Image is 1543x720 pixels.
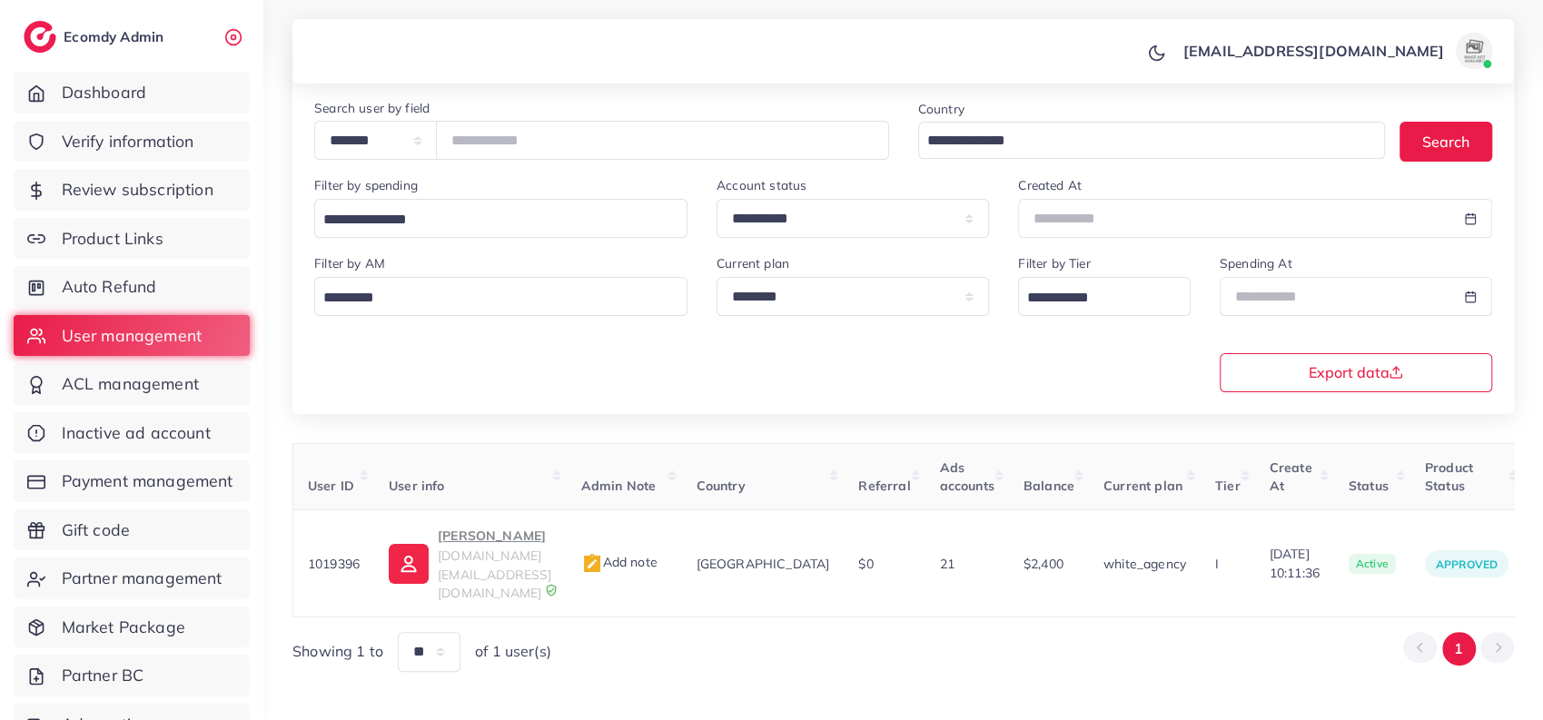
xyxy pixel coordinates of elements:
[62,421,211,445] span: Inactive ad account
[1220,353,1492,392] button: Export data
[14,169,250,211] a: Review subscription
[14,363,250,405] a: ACL management
[1018,176,1082,194] label: Created At
[389,525,551,602] a: [PERSON_NAME][DOMAIN_NAME][EMAIL_ADDRESS][DOMAIN_NAME]
[858,478,910,494] span: Referral
[14,266,250,308] a: Auto Refund
[697,556,830,572] span: [GEOGRAPHIC_DATA]
[475,641,551,662] span: of 1 user(s)
[1173,33,1499,69] a: [EMAIL_ADDRESS][DOMAIN_NAME]avatar
[1456,33,1492,69] img: avatar
[62,616,185,639] span: Market Package
[1425,459,1473,494] span: Product Status
[940,459,994,494] span: Ads accounts
[1403,632,1514,666] ul: Pagination
[1103,478,1182,494] span: Current plan
[62,324,202,348] span: User management
[62,227,163,251] span: Product Links
[14,315,250,357] a: User management
[918,100,964,118] label: Country
[581,553,603,575] img: admin_note.cdd0b510.svg
[438,525,551,547] p: [PERSON_NAME]
[918,122,1386,159] div: Search for option
[14,557,250,599] a: Partner management
[14,412,250,454] a: Inactive ad account
[24,21,168,53] a: logoEcomdy Admin
[1270,459,1312,494] span: Create At
[62,81,146,104] span: Dashboard
[292,641,383,662] span: Showing 1 to
[14,460,250,502] a: Payment management
[317,206,664,234] input: Search for option
[1021,284,1167,312] input: Search for option
[389,544,429,584] img: ic-user-info.36bf1079.svg
[1215,478,1241,494] span: Tier
[62,130,194,153] span: Verify information
[314,254,385,272] label: Filter by AM
[314,277,687,316] div: Search for option
[438,547,551,601] span: [DOMAIN_NAME][EMAIL_ADDRESS][DOMAIN_NAME]
[24,21,56,53] img: logo
[62,178,213,202] span: Review subscription
[717,254,789,272] label: Current plan
[1215,556,1219,572] span: I
[1024,556,1063,572] span: $2,400
[64,28,168,45] h2: Ecomdy Admin
[308,556,360,572] span: 1019396
[14,655,250,696] a: Partner BC
[62,372,199,396] span: ACL management
[1183,40,1444,62] p: [EMAIL_ADDRESS][DOMAIN_NAME]
[940,556,954,572] span: 21
[317,284,664,312] input: Search for option
[1270,545,1320,582] span: [DATE] 10:11:36
[14,121,250,163] a: Verify information
[1349,478,1389,494] span: Status
[858,556,873,572] span: $0
[581,478,657,494] span: Admin Note
[1024,478,1074,494] span: Balance
[1220,254,1292,272] label: Spending At
[62,469,233,493] span: Payment management
[62,567,223,590] span: Partner management
[1018,254,1090,272] label: Filter by Tier
[62,518,130,542] span: Gift code
[308,478,354,494] span: User ID
[1349,554,1396,574] span: active
[314,176,418,194] label: Filter by spending
[1103,556,1186,572] span: white_agency
[14,509,250,551] a: Gift code
[1400,122,1492,161] button: Search
[14,72,250,113] a: Dashboard
[545,584,558,597] img: 9CAL8B2pu8EFxCJHYAAAAldEVYdGRhdGU6Y3JlYXRlADIwMjItMTItMDlUMDQ6NTg6MzkrMDA6MDBXSlgLAAAAJXRFWHRkYXR...
[62,664,144,687] span: Partner BC
[1018,277,1191,316] div: Search for option
[697,478,746,494] span: Country
[1308,365,1403,380] span: Export data
[1442,632,1476,666] button: Go to page 1
[389,478,444,494] span: User info
[314,99,430,117] label: Search user by field
[1436,557,1498,571] span: approved
[14,607,250,648] a: Market Package
[581,554,658,570] span: Add note
[717,176,806,194] label: Account status
[14,218,250,260] a: Product Links
[62,275,157,299] span: Auto Refund
[921,127,1362,155] input: Search for option
[314,199,687,238] div: Search for option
